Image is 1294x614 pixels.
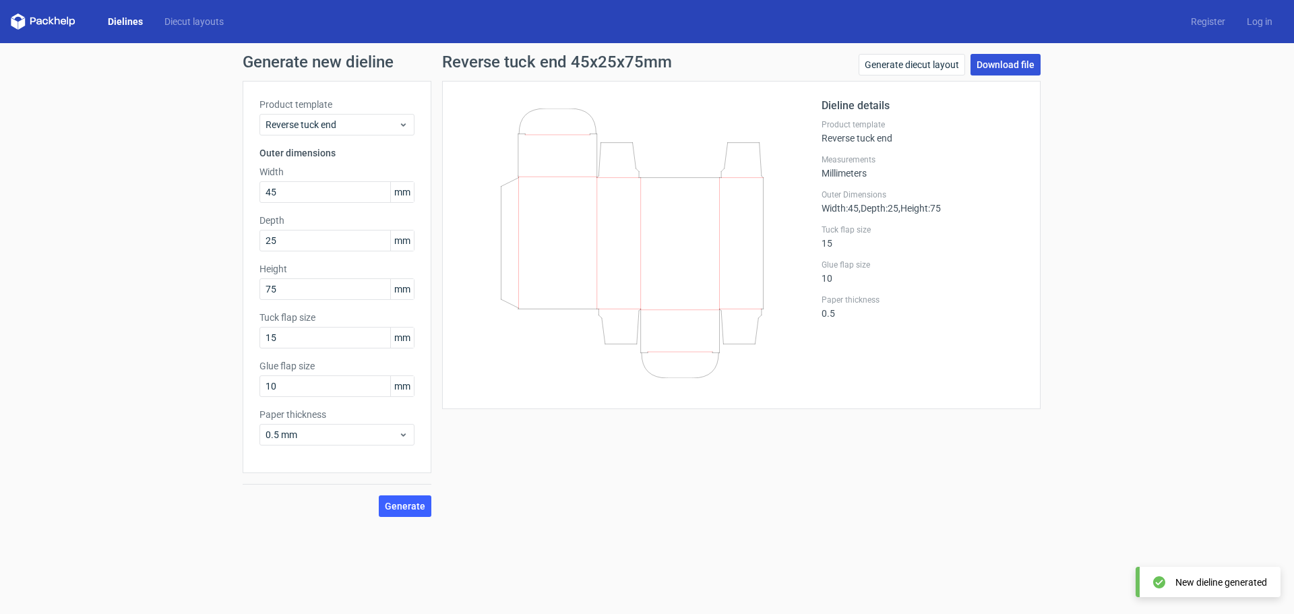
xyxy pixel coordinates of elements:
[259,359,414,373] label: Glue flap size
[822,154,1024,165] label: Measurements
[822,119,1024,144] div: Reverse tuck end
[442,54,672,70] h1: Reverse tuck end 45x25x75mm
[390,328,414,348] span: mm
[822,203,859,214] span: Width : 45
[390,279,414,299] span: mm
[259,165,414,179] label: Width
[822,295,1024,305] label: Paper thickness
[385,501,425,511] span: Generate
[822,259,1024,284] div: 10
[822,154,1024,179] div: Millimeters
[822,98,1024,114] h2: Dieline details
[266,118,398,131] span: Reverse tuck end
[822,295,1024,319] div: 0.5
[390,376,414,396] span: mm
[259,214,414,227] label: Depth
[859,54,965,75] a: Generate diecut layout
[97,15,154,28] a: Dielines
[259,408,414,421] label: Paper thickness
[1180,15,1236,28] a: Register
[266,428,398,441] span: 0.5 mm
[859,203,898,214] span: , Depth : 25
[390,231,414,251] span: mm
[154,15,235,28] a: Diecut layouts
[1175,576,1267,589] div: New dieline generated
[822,224,1024,235] label: Tuck flap size
[243,54,1051,70] h1: Generate new dieline
[898,203,941,214] span: , Height : 75
[970,54,1041,75] a: Download file
[259,311,414,324] label: Tuck flap size
[822,224,1024,249] div: 15
[822,259,1024,270] label: Glue flap size
[259,146,414,160] h3: Outer dimensions
[390,182,414,202] span: mm
[1236,15,1283,28] a: Log in
[822,189,1024,200] label: Outer Dimensions
[259,262,414,276] label: Height
[259,98,414,111] label: Product template
[822,119,1024,130] label: Product template
[379,495,431,517] button: Generate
